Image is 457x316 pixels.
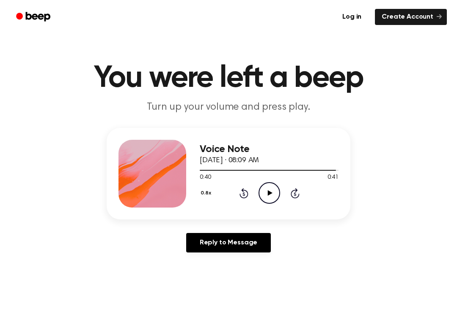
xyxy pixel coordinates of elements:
[334,7,370,27] a: Log in
[200,186,214,200] button: 0.8x
[10,9,58,25] a: Beep
[375,9,447,25] a: Create Account
[200,173,211,182] span: 0:40
[200,157,259,164] span: [DATE] · 08:09 AM
[200,144,339,155] h3: Voice Note
[66,100,391,114] p: Turn up your volume and press play.
[12,63,445,94] h1: You were left a beep
[328,173,339,182] span: 0:41
[186,233,271,252] a: Reply to Message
